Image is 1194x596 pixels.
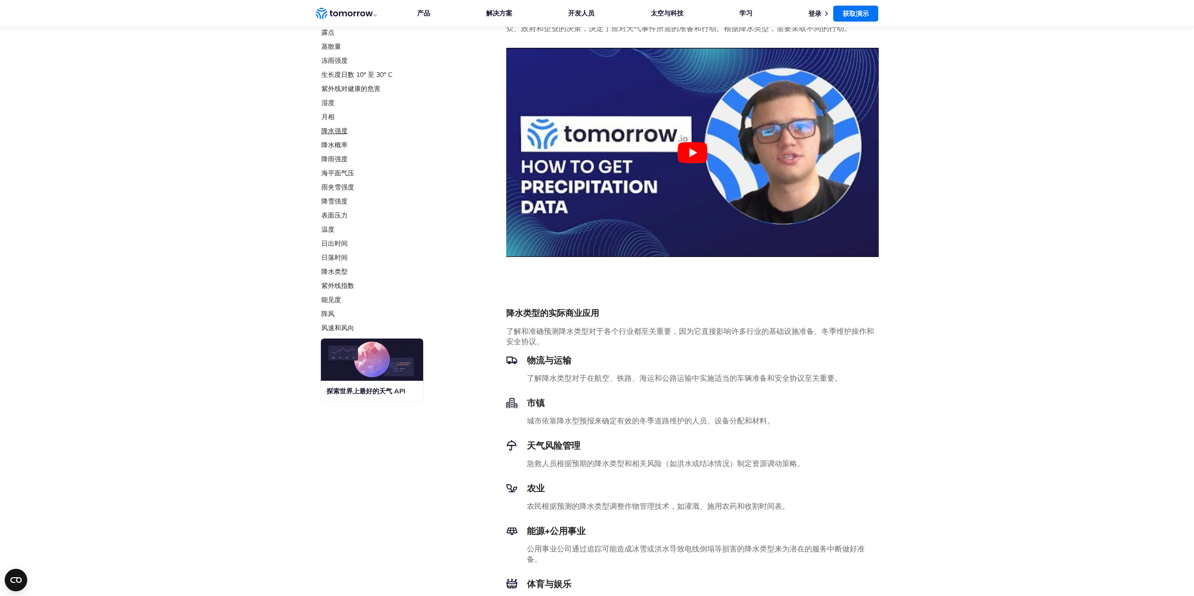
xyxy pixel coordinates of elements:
[327,387,405,395] font: 探索世界上最好的天气 API
[321,225,335,234] font: 温度
[527,459,805,468] font: 急救人员根据预期的降水类型和相关风险（如洪水或结冰情况）制定资源调动策略。
[321,84,380,93] font: 紫外线对健康的危害
[321,28,335,37] font: 露点
[321,70,446,79] a: 生长度日数 10° 至 30° C
[506,326,874,346] font: 了解和准确预测降水类型对于各个行业都至关重要，因为它直接影响许多行业的基础设施准备、冬季维护操作和安全协议。
[321,239,446,248] a: 日出时间
[321,168,446,178] a: 海平面气压
[321,70,393,79] font: 生长度日数 10° 至 30° C
[527,525,586,536] font: 能源+公用事业
[568,9,594,18] a: 开发人员
[321,253,348,262] font: 日落时间
[321,295,341,304] font: 能见度
[527,355,571,366] font: 物流与运输
[321,197,348,205] font: 降雪强度
[321,225,446,234] a: 温度
[321,253,446,262] a: 日落时间
[527,373,842,383] font: 了解降水类型对于在航空、铁路、海运和公路运输中实施适当的车辆准备和安全协议至关重要。
[321,211,446,220] a: 表面压力
[568,9,594,17] font: 开发人员
[321,182,446,192] a: 雨夹雪强度
[808,9,821,18] a: 登录
[321,196,446,206] a: 降雪强度
[321,112,446,121] a: 月相
[321,84,446,93] a: 紫外线对健康的危害
[321,98,335,107] font: 湿度
[321,98,446,107] a: 湿度
[321,28,446,37] a: 露点
[527,501,790,511] font: 农民根据预测的降水类型调整作物管理技术，如灌溉、施用农药和收割时间表。
[321,155,348,163] font: 降雨强度
[506,308,599,318] font: 降水类型的实际商业应用
[651,9,684,18] a: 太空与科技
[506,48,879,257] button: 播放 Youtube 视频
[321,309,335,318] font: 阵风
[321,295,446,304] a: 能见度
[321,42,446,51] a: 蒸散量
[5,569,27,591] button: Open CMP widget
[417,9,430,18] a: 产品
[321,154,446,164] a: 降雨强度
[527,440,580,451] font: 天气风险管理
[321,183,354,191] font: 雨夹雪强度
[321,281,446,290] a: 紫外线指数
[527,578,571,589] font: 体育与娱乐
[321,267,348,276] font: 降水类型
[321,56,348,65] font: 冻雨强度
[321,42,341,51] font: 蒸散量
[527,483,545,494] font: 农业
[486,9,512,17] font: 解决方案
[321,323,446,332] a: 风速和风向
[321,211,348,219] font: 表面压力
[321,113,335,121] font: 月相
[321,56,446,65] a: 冻雨强度
[321,169,354,177] font: 海平面气压
[321,127,348,135] font: 降水强度
[321,267,446,276] a: 降水类型
[321,324,354,332] font: 风速和风向
[527,544,865,564] font: 公用事业公司通过追踪可能造成冰雪或洪水导致电线倒塌等损害的降水类型来为潜在的服务中断做好准备。
[651,9,684,17] font: 太空与科技
[833,6,878,22] a: 获取演示
[527,416,775,425] font: 城市依靠降水型预报来确定有效的冬季道路维护的人员、设备分配和材料。
[321,140,446,150] a: 降水概率
[316,7,377,21] a: 主页链接
[739,9,753,17] font: 学习
[417,9,430,17] font: 产品
[321,309,446,318] a: 阵风
[486,9,512,18] a: 解决方案
[321,239,348,248] font: 日出时间
[527,397,545,408] font: 市镇
[321,141,348,149] font: 降水概率
[321,339,423,401] a: 探索世界上最好的天气 API
[321,126,446,136] a: 降水强度
[321,281,354,290] font: 紫外线指数
[843,9,869,18] font: 获取演示
[739,9,753,18] a: 学习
